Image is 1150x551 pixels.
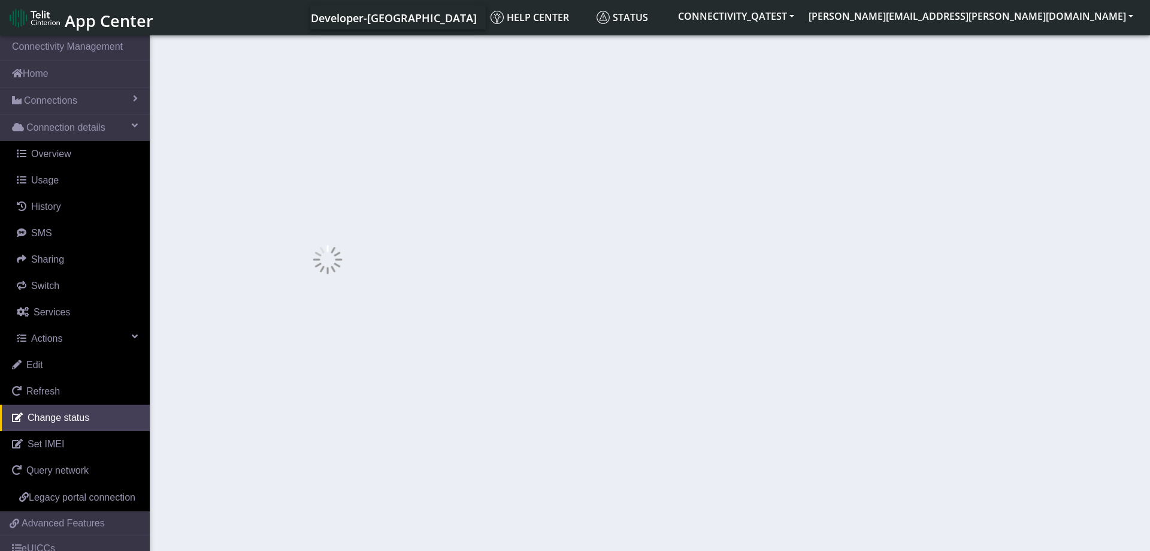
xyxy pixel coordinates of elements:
img: knowledge.svg [491,11,504,24]
button: [PERSON_NAME][EMAIL_ADDRESS][PERSON_NAME][DOMAIN_NAME] [801,5,1140,27]
img: loading.gif [313,245,343,275]
span: App Center [65,10,153,32]
span: Status [597,11,648,24]
a: Status [592,5,671,29]
span: Refresh [26,386,60,396]
span: Services [34,307,70,317]
a: Overview [5,141,150,167]
span: Connection details [26,121,105,135]
span: Actions [31,333,62,344]
img: logo-telit-cinterion-gw-new.png [10,8,60,28]
span: SMS [31,228,52,238]
span: Advanced Features [22,516,105,531]
span: Legacy portal connection [29,492,135,502]
a: Usage [5,167,150,194]
span: Usage [31,175,59,185]
a: App Center [10,5,152,31]
a: Sharing [5,246,150,273]
a: History [5,194,150,220]
img: status.svg [597,11,610,24]
span: Help center [491,11,569,24]
span: Query network [26,465,89,475]
a: Actions [5,326,150,352]
a: Help center [486,5,592,29]
span: Switch [31,281,59,291]
button: CONNECTIVITY_QATEST [671,5,801,27]
span: Sharing [31,254,64,264]
span: Developer-[GEOGRAPHIC_DATA] [311,11,477,25]
a: SMS [5,220,150,246]
span: Set IMEI [28,439,64,449]
span: Overview [31,149,71,159]
a: Your current platform instance [310,5,476,29]
a: Services [5,299,150,326]
span: History [31,201,61,212]
span: Connections [24,94,77,108]
a: Switch [5,273,150,299]
span: Edit [26,360,43,370]
span: Change status [28,413,89,423]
